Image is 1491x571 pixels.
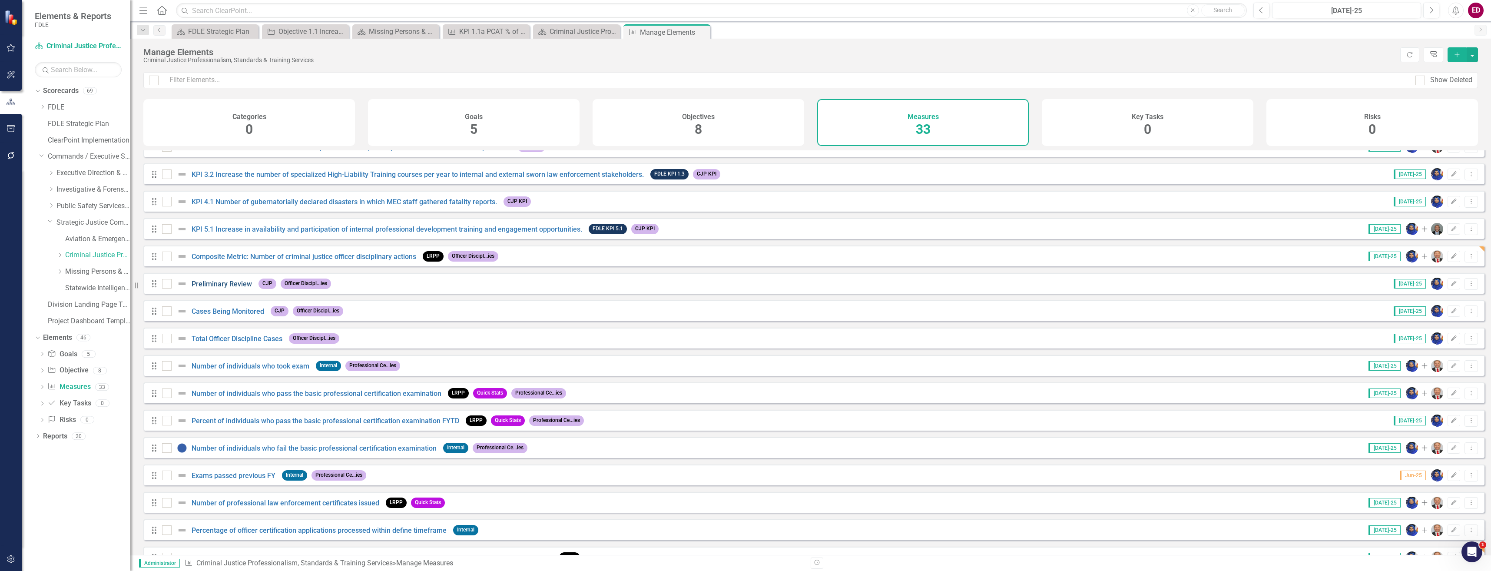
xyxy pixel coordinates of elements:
[1368,498,1401,508] span: [DATE]-25
[1431,168,1443,180] img: Somi Akter
[47,365,88,375] a: Objective
[192,471,275,480] a: Exams passed previous FY
[177,333,187,344] img: Not Defined
[76,334,90,341] div: 46
[48,136,130,146] a: ClearPoint Implementation
[311,470,366,480] span: Professional Ce...ies
[908,113,939,121] h4: Measures
[1431,497,1443,509] img: Brett Kirkland
[1394,169,1426,179] span: [DATE]-25
[143,57,1396,63] div: Criminal Justice Professionalism, Standards & Training Services
[453,525,478,535] span: Internal
[473,388,507,398] span: Quick Stats
[386,498,407,508] span: LRPP
[1132,113,1163,121] h4: Key Tasks
[369,26,437,37] div: Missing Persons & Offender Enforcement Landing Page
[192,389,441,398] a: Number of individuals who pass the basic professional certification examination
[82,350,96,358] div: 5
[65,250,130,260] a: Criminal Justice Professionalism, Standards & Training Services
[1368,443,1401,453] span: [DATE]-25
[693,169,720,179] span: CJP KPI
[1394,197,1426,206] span: [DATE]-25
[1394,416,1426,425] span: [DATE]-25
[559,552,580,562] span: LRPP
[345,361,400,371] span: Professional Ce...ies
[95,383,109,391] div: 33
[278,26,347,37] div: Objective 1.1 Increase the timeliness, accuracy and completeness of criminal justice information.
[529,415,584,425] span: Professional Ce...ies
[423,251,444,261] span: LRPP
[1400,471,1426,480] span: Jun-25
[3,9,20,26] img: ClearPoint Strategy
[1406,524,1418,536] img: Somi Akter
[1431,223,1443,235] img: Patrick Crough
[281,279,331,289] span: Officer Discipl...ies
[504,196,531,206] span: CJP KPI
[188,26,256,37] div: FDLE Strategic Plan
[196,559,393,567] a: Criminal Justice Professionalism, Standards & Training Services
[355,26,437,37] a: Missing Persons & Offender Enforcement Landing Page
[1368,122,1376,137] span: 0
[35,62,122,77] input: Search Below...
[176,3,1247,18] input: Search ClearPoint...
[293,306,343,316] span: Officer Discipl...ies
[1272,3,1421,18] button: [DATE]-25
[232,113,266,121] h4: Categories
[1431,415,1443,427] img: Somi Akter
[511,388,566,398] span: Professional Ce...ies
[1275,6,1418,16] div: [DATE]-25
[192,280,252,288] a: Preliminary Review
[43,432,67,442] a: Reports
[164,72,1410,88] input: Filter Elements...
[1406,223,1418,235] img: Somi Akter
[1431,305,1443,317] img: Somi Akter
[695,122,702,137] span: 8
[443,443,468,453] span: Internal
[631,224,659,234] span: CJP KPI
[83,87,97,95] div: 69
[192,170,644,179] a: KPI 3.2 Increase the number of specialized High-Liability Training courses per year to internal a...
[448,251,498,261] span: Officer Discipl...ies
[448,388,469,398] span: LRPP
[1431,387,1443,399] img: Brett Kirkland
[466,415,487,425] span: LRPP
[177,169,187,179] img: Not Defined
[177,306,187,316] img: Not Defined
[264,26,347,37] a: Objective 1.1 Increase the timeliness, accuracy and completeness of criminal justice information.
[177,361,187,371] img: Not Defined
[47,382,90,392] a: Measures
[35,11,111,21] span: Elements & Reports
[80,416,94,424] div: 0
[143,47,1396,57] div: Manage Elements
[1394,306,1426,316] span: [DATE]-25
[47,349,77,359] a: Goals
[48,152,130,162] a: Commands / Executive Support Branch
[65,267,130,277] a: Missing Persons & Offender Enforcement
[177,470,187,481] img: Not Defined
[177,415,187,426] img: Not Defined
[650,169,689,179] span: FDLE KPI 1.3
[72,432,86,440] div: 20
[1368,252,1401,261] span: [DATE]-25
[35,21,111,28] small: FDLE
[916,122,931,137] span: 33
[1406,387,1418,399] img: Somi Akter
[682,113,715,121] h4: Objectives
[245,122,253,137] span: 0
[258,279,276,289] span: CJP
[48,119,130,129] a: FDLE Strategic Plan
[491,415,525,425] span: Quick Stats
[56,201,130,211] a: Public Safety Services Command
[1368,553,1401,562] span: [DATE]-25
[177,279,187,289] img: Not Defined
[1479,541,1486,548] span: 1
[1406,250,1418,262] img: Somi Akter
[1368,361,1401,371] span: [DATE]-25
[56,168,130,178] a: Executive Direction & Business Support
[65,234,130,244] a: Aviation & Emergency Preparedness
[177,224,187,234] img: Not Defined
[1406,551,1418,564] img: Somi Akter
[316,361,341,371] span: Internal
[192,252,416,261] a: Composite Metric: Number of criminal justice officer disciplinary actions
[43,86,79,96] a: Scorecards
